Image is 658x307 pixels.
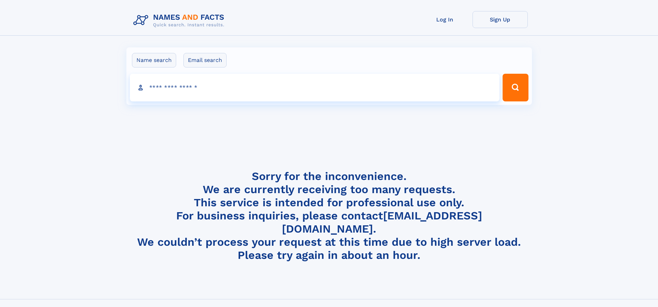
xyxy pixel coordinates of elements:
[282,209,482,235] a: [EMAIL_ADDRESS][DOMAIN_NAME]
[473,11,528,28] a: Sign Up
[130,74,500,101] input: search input
[417,11,473,28] a: Log In
[503,74,528,101] button: Search Button
[131,11,230,30] img: Logo Names and Facts
[132,53,176,67] label: Name search
[131,170,528,262] h4: Sorry for the inconvenience. We are currently receiving too many requests. This service is intend...
[183,53,227,67] label: Email search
